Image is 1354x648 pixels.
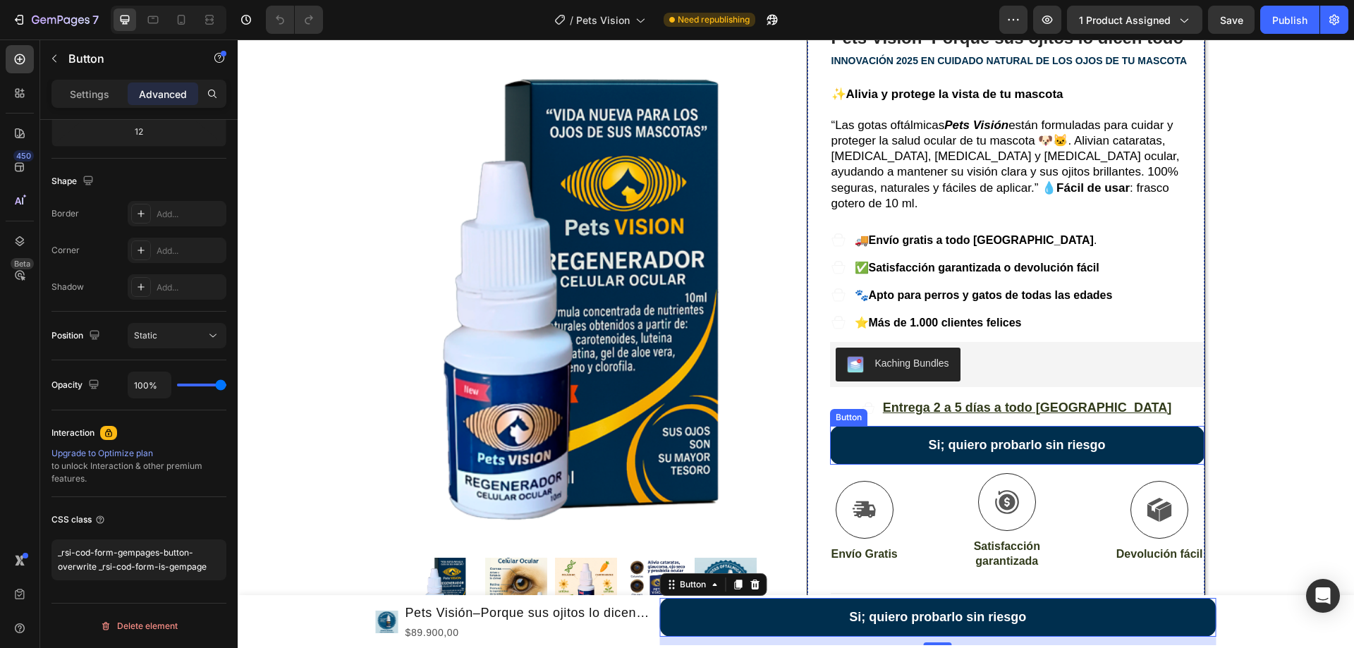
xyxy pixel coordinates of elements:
p: Settings [70,87,109,102]
div: CSS class [51,513,106,526]
span: / [570,13,573,27]
p: Advanced [139,87,187,102]
div: Shape [51,172,97,191]
button: Publish [1260,6,1319,34]
strong: Si; quiero probarlo sin riesgo [611,570,788,585]
div: Button [595,372,627,384]
div: Upgrade to Optimize plan [51,447,226,460]
button: Kaching Bundles [598,308,723,342]
p: 🐾 [617,247,875,264]
button: <p><strong>Si; quiero probarlo sin riesgo</strong></p> [422,558,978,597]
div: Publish [1272,13,1307,27]
input: 12 [125,121,153,142]
strong: Apto para perros y gatos de todas las edades [631,250,875,262]
p: “Las gotas oftálmicas están formuladas para cuidar y proteger la salud ocular de tu mascota 🐶🐱. A... [594,78,965,172]
img: KachingBundles.png [609,317,626,334]
strong: Satisfacción garantizada o devolución fácil [631,222,862,234]
div: Interaction [51,427,94,439]
button: 7 [6,6,105,34]
input: Auto [128,372,171,398]
div: Open Intercom Messenger [1306,579,1340,613]
strong: Envío gratis a todo [GEOGRAPHIC_DATA] [631,195,856,207]
span: 1 product assigned [1079,13,1171,27]
strong: Si; quiero probarlo sin riesgo [690,398,867,412]
div: Button [439,539,471,551]
strong: Devolución fácil [879,508,965,520]
div: Delete element [100,618,178,635]
p: 🚚 . [617,192,875,209]
strong: Pets Visión [707,79,771,92]
button: 1 product assigned [1067,6,1202,34]
p: ✨ [594,47,965,63]
p: Innovación 2025 en cuidado natural de los ojos de tu mascota [594,15,965,27]
strong: Fácil de usar [819,142,892,155]
div: Border [51,207,79,220]
span: Save [1220,14,1243,26]
div: to unlock Interaction & other premium features. [51,447,226,485]
iframe: Design area [238,39,1354,648]
button: Delete element [51,615,226,637]
p: ⭐ [617,275,875,292]
span: Need republishing [678,13,750,26]
button: Save [1208,6,1255,34]
span: Static [134,330,157,341]
p: Envío Gratis [594,508,660,522]
div: Add... [157,208,223,221]
div: Add... [157,281,223,294]
button: Static [128,323,226,348]
p: 7 [92,11,99,28]
div: Undo/Redo [266,6,323,34]
div: Position [51,326,103,346]
div: Shadow [51,281,84,293]
div: 450 [13,150,34,161]
strong: Más de 1.000 clientes felices [631,277,784,289]
div: Beta [11,258,34,269]
div: Corner [51,244,80,257]
strong: Alivia y protege la vista de tu mascota [609,48,826,61]
div: Opacity [51,376,102,395]
u: Entrega 2 a 5 días a todo [GEOGRAPHIC_DATA] [645,361,934,375]
p: ✅ [617,220,875,237]
div: Add... [157,245,223,257]
p: Satisfacción garantizada [712,500,827,530]
span: Pets Vision [576,13,630,27]
p: Button [68,50,188,67]
button: <p><strong>Si; quiero probarlo sin riesgo</strong></p> [592,386,967,425]
div: Kaching Bundles [638,317,712,331]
